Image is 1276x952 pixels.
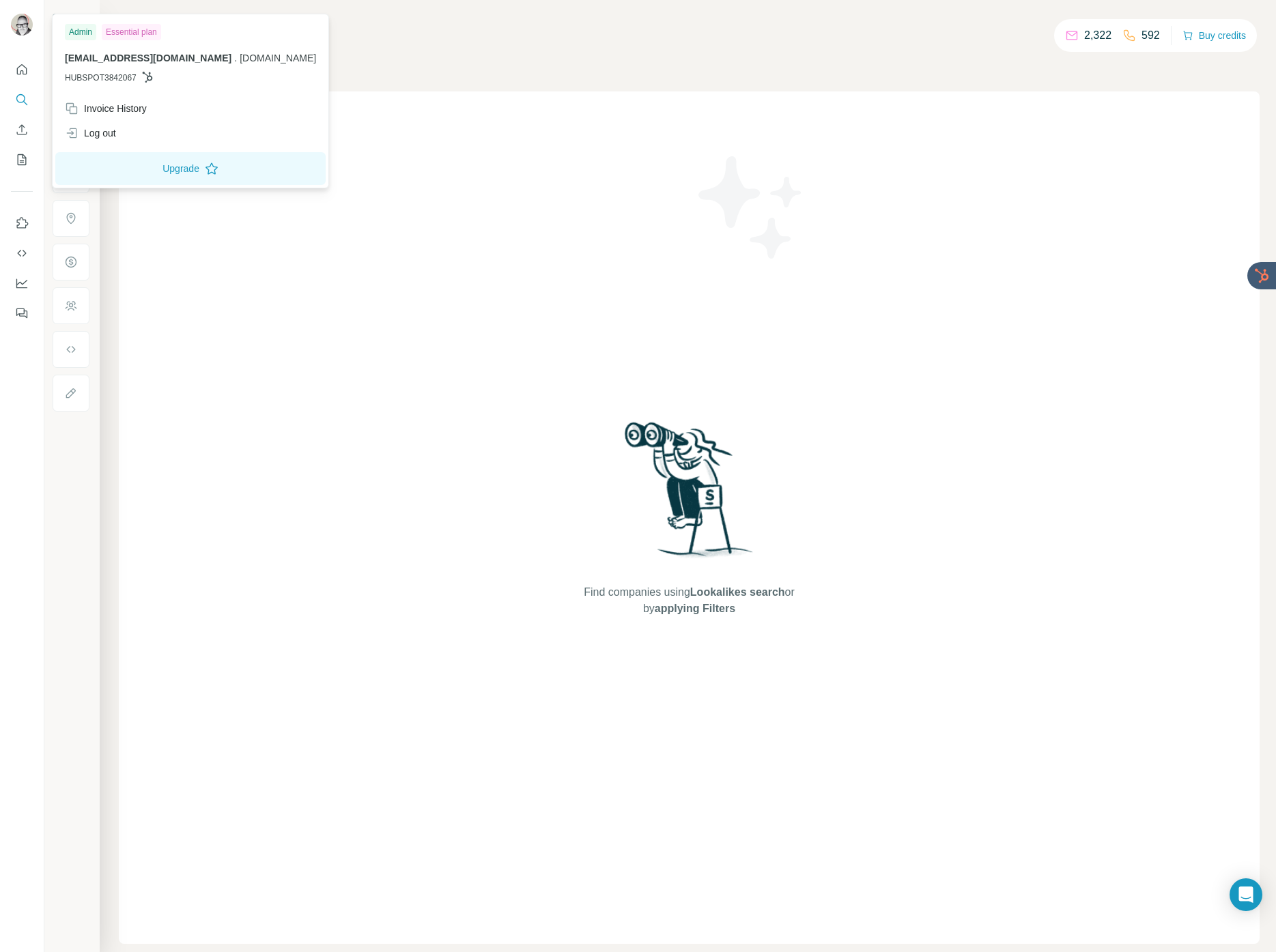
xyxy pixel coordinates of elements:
[11,14,33,35] img: Avatar
[580,584,798,617] span: Find companies using or by
[11,241,33,265] button: Use Surfe API
[102,24,161,40] div: Essential plan
[65,72,137,84] span: HUBSPOT3842067
[55,152,326,185] button: Upgrade
[655,603,735,614] span: applying Filters
[11,57,33,82] button: Quick start
[690,146,812,269] img: Surfe Illustration - Stars
[690,586,785,598] span: Lookalikes search
[65,102,147,115] div: Invoice History
[42,8,98,29] button: Show
[65,53,231,63] span: [EMAIL_ADDRESS][DOMAIN_NAME]
[1084,27,1111,44] p: 2,322
[234,53,237,63] span: .
[1142,27,1160,44] p: 592
[1230,878,1262,911] div: Open Intercom Messenger
[11,87,33,112] button: Search
[11,301,33,326] button: Feedback
[65,24,96,40] div: Admin
[11,271,33,295] button: Dashboard
[619,418,761,571] img: Surfe Illustration - Woman searching with binoculars
[65,126,116,140] div: Log out
[11,211,33,235] button: Use Surfe on LinkedIn
[119,16,1260,35] h4: Search
[11,147,33,172] button: My lists
[240,53,316,63] span: [DOMAIN_NAME]
[11,117,33,142] button: Enrich CSV
[1182,26,1246,45] button: Buy credits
